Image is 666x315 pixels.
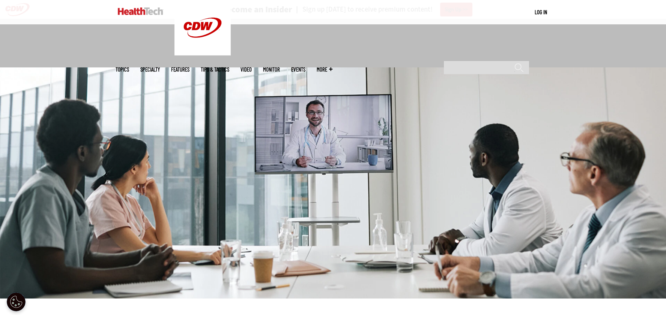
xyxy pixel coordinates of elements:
[291,67,305,72] a: Events
[535,9,547,15] a: Log in
[174,49,231,57] a: CDW
[535,8,547,16] div: User menu
[140,67,160,72] span: Specialty
[116,67,129,72] span: Topics
[7,293,26,311] button: Open Preferences
[263,67,280,72] a: MonITor
[241,67,252,72] a: Video
[118,7,163,15] img: Home
[201,67,229,72] a: Tips & Tactics
[171,67,189,72] a: Features
[317,67,332,72] span: More
[7,293,26,311] div: Cookie Settings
